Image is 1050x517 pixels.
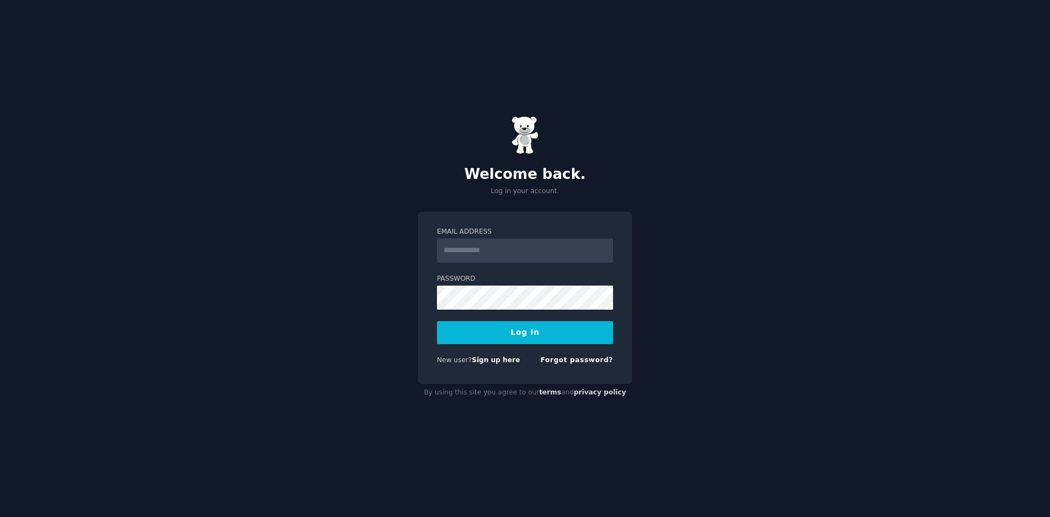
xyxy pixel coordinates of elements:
label: Password [437,274,613,284]
p: Log in your account. [418,187,632,196]
div: By using this site you agree to our and [418,384,632,402]
img: Gummy Bear [511,116,539,154]
span: New user? [437,356,472,364]
a: Forgot password? [540,356,613,364]
a: privacy policy [574,388,626,396]
a: terms [539,388,561,396]
h2: Welcome back. [418,166,632,183]
button: Log In [437,321,613,344]
label: Email Address [437,227,613,237]
a: Sign up here [472,356,520,364]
